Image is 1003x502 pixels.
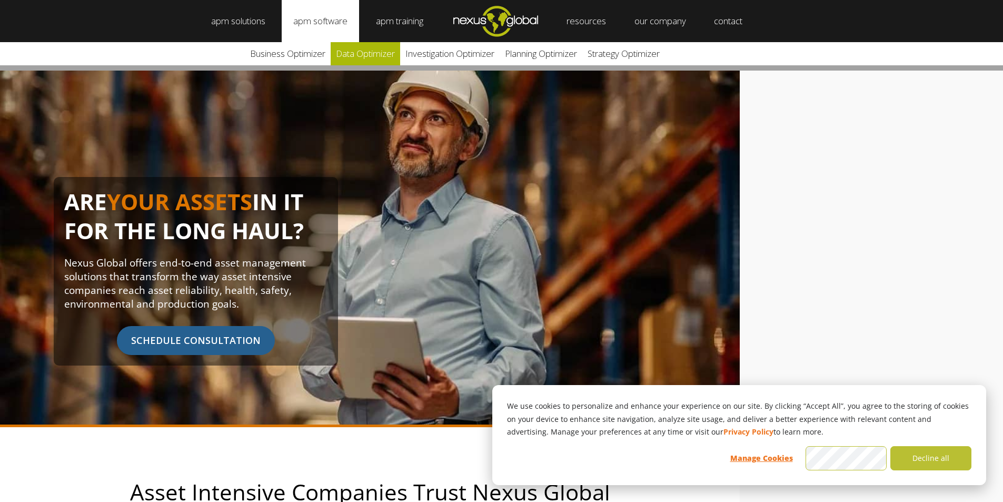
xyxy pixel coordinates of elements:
span: YOUR ASSETS [107,186,252,216]
button: Decline all [890,446,971,470]
a: Business Optimizer [245,42,331,65]
p: We use cookies to personalize and enhance your experience on our site. By clicking “Accept All”, ... [507,400,971,439]
a: Privacy Policy [723,426,773,439]
button: Manage Cookies [721,446,802,470]
div: Cookie banner [492,385,986,485]
a: Investigation Optimizer [400,42,500,65]
a: Planning Optimizer [500,42,582,65]
h1: ARE IN IT FOR THE LONG HAUL? [64,188,327,256]
button: Accept all [806,446,887,470]
a: Strategy Optimizer [582,42,665,65]
span: SCHEDULE CONSULTATION [117,326,275,355]
a: Data Optimizer [331,42,400,65]
p: Nexus Global offers end-to-end asset management solutions that transform the way asset intensive ... [64,256,327,311]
